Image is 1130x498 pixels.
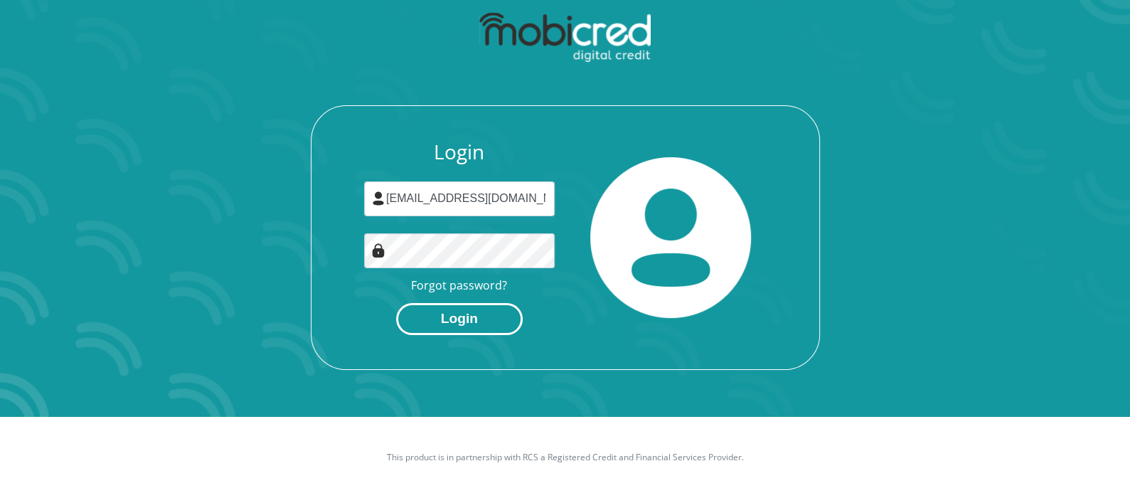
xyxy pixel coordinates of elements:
[371,243,385,258] img: Image
[364,140,555,164] h3: Login
[171,451,960,464] p: This product is in partnership with RCS a Registered Credit and Financial Services Provider.
[371,191,385,206] img: user-icon image
[364,181,555,216] input: Username
[396,303,523,335] button: Login
[479,13,651,63] img: mobicred logo
[411,277,507,293] a: Forgot password?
